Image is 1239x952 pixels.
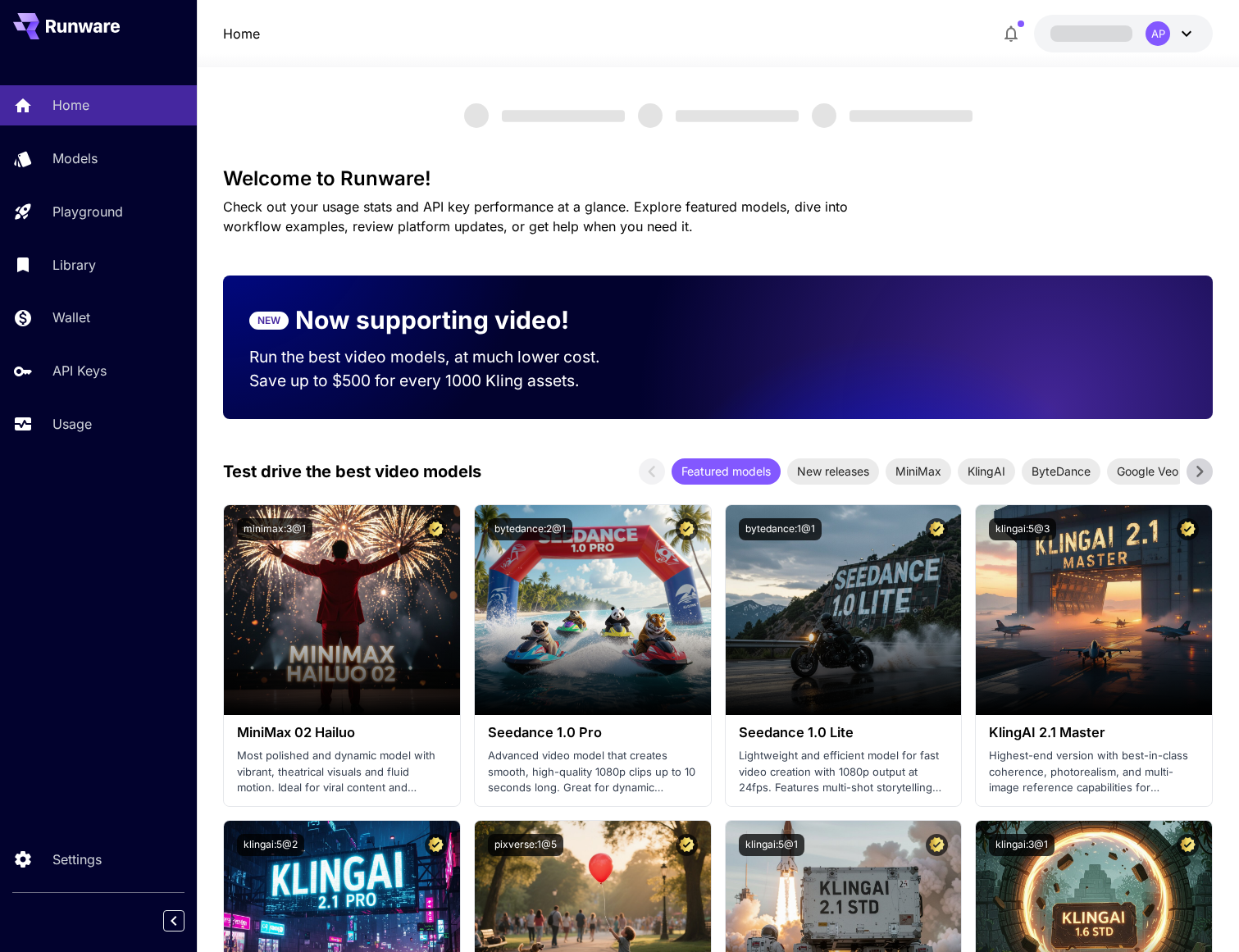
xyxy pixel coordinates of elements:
[237,725,447,740] h3: MiniMax 02 Hailuo
[672,462,781,480] span: Featured models
[257,313,280,328] p: NEW
[926,518,948,540] button: Certified Model – Vetted for best performance and includes a commercial license.
[739,725,949,740] h3: Seedance 1.0 Lite
[672,458,781,485] div: Featured models
[726,505,962,715] img: alt
[223,167,1213,190] h3: Welcome to Runware!
[787,462,879,480] span: New releases
[475,505,711,715] img: alt
[223,198,848,235] span: Check out your usage stats and API key performance at a glance. Explore featured models, dive int...
[989,518,1056,540] button: klingai:5@3
[886,458,951,485] div: MiniMax
[52,414,92,434] p: Usage
[1177,518,1199,540] button: Certified Model – Vetted for best performance and includes a commercial license.
[237,834,304,856] button: klingai:5@2
[249,369,631,393] p: Save up to $500 for every 1000 Kling assets.
[223,24,260,43] nav: breadcrumb
[237,518,312,540] button: minimax:3@1
[175,906,197,936] div: Collapse sidebar
[488,834,563,856] button: pixverse:1@5
[249,345,631,369] p: Run the best video models, at much lower cost.
[1022,462,1100,480] span: ByteDance
[739,748,949,796] p: Lightweight and efficient model for fast video creation with 1080p output at 24fps. Features mult...
[425,834,447,856] button: Certified Model – Vetted for best performance and includes a commercial license.
[958,462,1015,480] span: KlingAI
[52,850,102,869] p: Settings
[295,302,569,339] p: Now supporting video!
[989,725,1199,740] h3: KlingAI 2.1 Master
[163,910,184,932] button: Collapse sidebar
[425,518,447,540] button: Certified Model – Vetted for best performance and includes a commercial license.
[989,748,1199,796] p: Highest-end version with best-in-class coherence, photorealism, and multi-image reference capabil...
[237,748,447,796] p: Most polished and dynamic model with vibrant, theatrical visuals and fluid motion. Ideal for vira...
[1107,462,1188,480] span: Google Veo
[976,505,1212,715] img: alt
[223,459,481,484] p: Test drive the best video models
[224,505,460,715] img: alt
[52,95,89,115] p: Home
[958,458,1015,485] div: KlingAI
[676,518,698,540] button: Certified Model – Vetted for best performance and includes a commercial license.
[488,748,698,796] p: Advanced video model that creates smooth, high-quality 1080p clips up to 10 seconds long. Great f...
[52,361,107,380] p: API Keys
[739,834,804,856] button: klingai:5@1
[52,202,123,221] p: Playground
[787,458,879,485] div: New releases
[1146,21,1170,46] div: AP
[488,518,572,540] button: bytedance:2@1
[52,307,90,327] p: Wallet
[223,24,260,43] a: Home
[1022,458,1100,485] div: ByteDance
[1034,15,1213,52] button: AP
[739,518,822,540] button: bytedance:1@1
[52,148,98,168] p: Models
[488,725,698,740] h3: Seedance 1.0 Pro
[676,834,698,856] button: Certified Model – Vetted for best performance and includes a commercial license.
[886,462,951,480] span: MiniMax
[989,834,1055,856] button: klingai:3@1
[1177,834,1199,856] button: Certified Model – Vetted for best performance and includes a commercial license.
[926,834,948,856] button: Certified Model – Vetted for best performance and includes a commercial license.
[1107,458,1188,485] div: Google Veo
[52,255,96,275] p: Library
